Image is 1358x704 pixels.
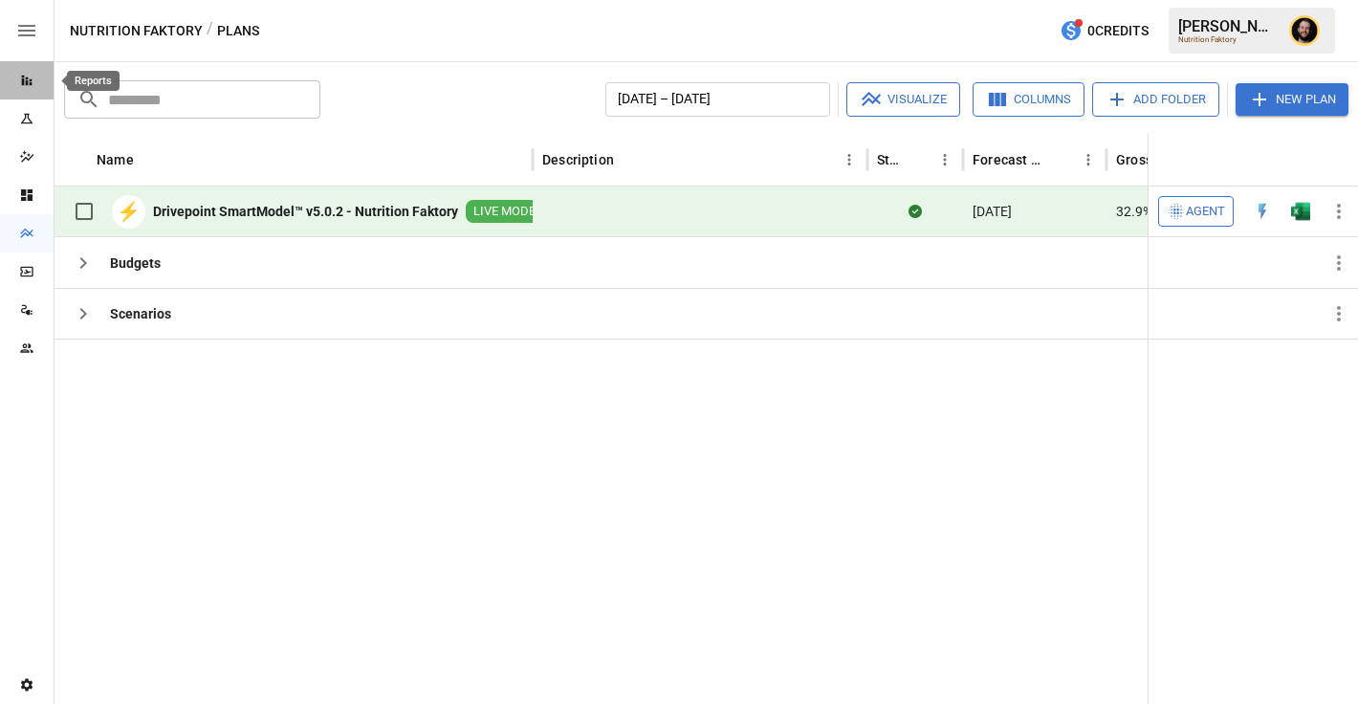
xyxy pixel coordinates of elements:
[1052,13,1156,49] button: 0Credits
[963,187,1106,237] div: [DATE]
[877,152,903,167] div: Status
[1291,202,1310,221] div: Open in Excel
[1178,35,1278,44] div: Nutrition Faktory
[1291,202,1310,221] img: g5qfjXmAAAAABJRU5ErkJggg==
[973,82,1084,117] button: Columns
[1331,146,1358,173] button: Sort
[1278,4,1331,57] button: Ciaran Nugent
[1289,15,1320,46] img: Ciaran Nugent
[112,195,145,229] div: ⚡
[1253,202,1272,221] img: quick-edit-flash.b8aec18c.svg
[1186,201,1225,223] span: Agent
[605,82,830,117] button: [DATE] – [DATE]
[931,146,958,173] button: Status column menu
[136,146,163,173] button: Sort
[70,19,203,43] button: Nutrition Faktory
[1075,146,1102,173] button: Forecast start column menu
[153,202,458,221] b: Drivepoint SmartModel™ v5.0.2 - Nutrition Faktory
[1087,19,1149,43] span: 0 Credits
[1236,83,1348,116] button: New Plan
[905,146,931,173] button: Sort
[973,152,1046,167] div: Forecast start
[836,146,863,173] button: Description column menu
[97,152,134,167] div: Name
[110,253,161,273] b: Budgets
[616,146,643,173] button: Sort
[67,71,120,91] div: Reports
[110,304,171,323] b: Scenarios
[1048,146,1075,173] button: Sort
[1253,202,1272,221] div: Open in Quick Edit
[846,82,960,117] button: Visualize
[1178,17,1278,35] div: [PERSON_NAME]
[909,202,922,221] div: Sync complete
[542,152,614,167] div: Description
[207,19,213,43] div: /
[1158,196,1234,227] button: Agent
[1116,202,1152,221] span: 32.9%
[1116,152,1171,167] div: Gross Margin
[1092,82,1219,117] button: Add Folder
[466,203,550,221] span: LIVE MODEL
